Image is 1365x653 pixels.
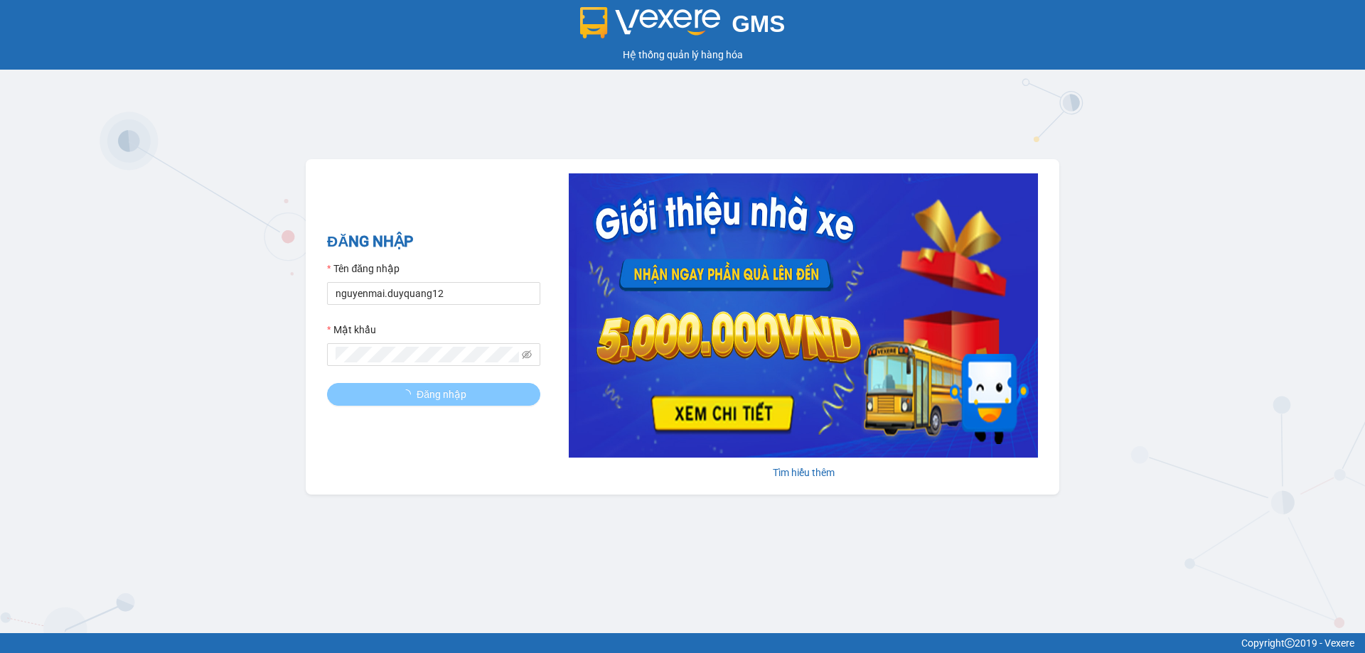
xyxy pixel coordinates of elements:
[327,282,540,305] input: Tên đăng nhập
[327,230,540,254] h2: ĐĂNG NHẬP
[336,347,519,362] input: Mật khẩu
[11,635,1354,651] div: Copyright 2019 - Vexere
[732,11,785,37] span: GMS
[327,261,400,276] label: Tên đăng nhập
[401,389,417,399] span: loading
[569,173,1038,458] img: banner-0
[580,7,721,38] img: logo 2
[522,350,532,360] span: eye-invisible
[569,465,1038,480] div: Tìm hiểu thêm
[1285,638,1295,648] span: copyright
[580,21,786,33] a: GMS
[327,383,540,406] button: Đăng nhập
[417,387,466,402] span: Đăng nhập
[4,47,1361,63] div: Hệ thống quản lý hàng hóa
[327,322,376,338] label: Mật khẩu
